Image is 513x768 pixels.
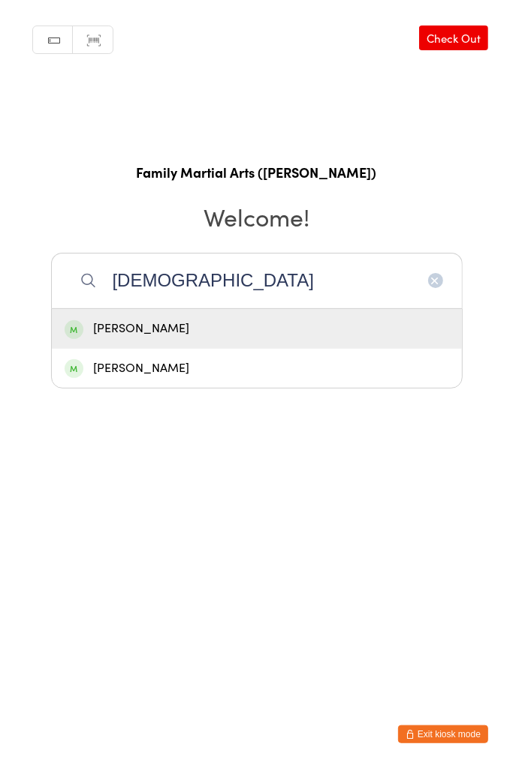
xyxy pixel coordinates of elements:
[15,199,498,233] h2: Welcome!
[51,253,463,308] input: Search
[65,319,449,339] div: [PERSON_NAME]
[65,358,449,379] div: [PERSON_NAME]
[15,163,498,181] h1: Family Martial Arts ([PERSON_NAME])
[398,725,488,743] button: Exit kiosk mode
[419,25,488,50] a: Check Out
